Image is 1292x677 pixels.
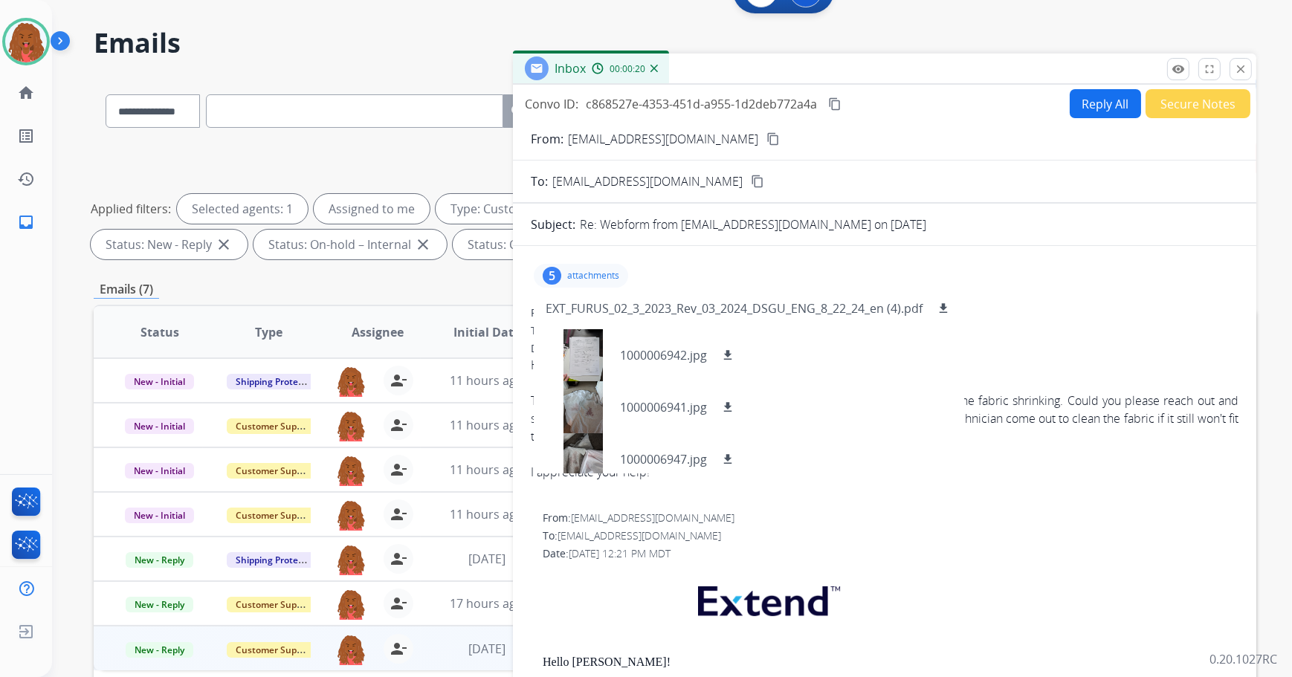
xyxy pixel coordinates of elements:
[253,230,447,259] div: Status: On-hold – Internal
[721,401,734,414] mat-icon: download
[126,597,193,612] span: New - Reply
[17,127,35,145] mat-icon: list_alt
[531,341,1238,356] div: Date:
[125,508,194,523] span: New - Initial
[766,132,780,146] mat-icon: content_copy
[352,323,404,341] span: Assignee
[468,551,506,567] span: [DATE]
[1203,62,1216,76] mat-icon: fullscreen
[227,463,323,479] span: Customer Support
[679,569,855,627] img: extend.png
[450,461,523,478] span: 11 hours ago
[227,508,323,523] span: Customer Support
[531,356,1238,481] div: Hello,
[586,96,817,112] span: c868527e-4353-451d-a955-1d2deb772a4a
[91,230,248,259] div: Status: New - Reply
[177,194,308,224] div: Selected agents: 1
[468,641,506,657] span: [DATE]
[567,270,619,282] p: attachments
[620,346,707,364] p: 1000006942.jpg
[543,267,561,285] div: 5
[450,595,523,612] span: 17 hours ago
[569,546,671,560] span: [DATE] 12:21 PM MDT
[336,544,366,575] img: agent-avatar
[94,280,159,299] p: Emails (7)
[336,366,366,397] img: agent-avatar
[453,230,656,259] div: Status: On-hold - Customer
[336,499,366,531] img: agent-avatar
[227,552,329,568] span: Shipping Protection
[1234,62,1247,76] mat-icon: close
[336,410,366,441] img: agent-avatar
[552,172,743,190] span: [EMAIL_ADDRESS][DOMAIN_NAME]
[390,640,407,658] mat-icon: person_remove
[390,505,407,523] mat-icon: person_remove
[721,349,734,362] mat-icon: download
[1172,62,1185,76] mat-icon: remove_red_eye
[531,463,1238,481] div: I appreciate your help!
[390,416,407,434] mat-icon: person_remove
[255,323,282,341] span: Type
[450,506,523,522] span: 11 hours ago
[126,642,193,658] span: New - Reply
[390,595,407,612] mat-icon: person_remove
[531,305,1238,320] div: From:
[450,372,523,389] span: 11 hours ago
[620,398,707,416] p: 1000006941.jpg
[215,236,233,253] mat-icon: close
[531,130,563,148] p: From:
[828,97,842,111] mat-icon: content_copy
[336,589,366,620] img: agent-avatar
[751,175,764,188] mat-icon: content_copy
[509,103,527,120] mat-icon: search
[5,21,47,62] img: avatar
[390,550,407,568] mat-icon: person_remove
[531,172,548,190] p: To:
[125,463,194,479] span: New - Initial
[543,546,1238,561] div: Date:
[937,302,950,315] mat-icon: download
[531,392,1238,445] div: Thank you for the attachment. I reviewed it, and I didn't see anything regarding the fabric shrin...
[336,634,366,665] img: agent-avatar
[125,418,194,434] span: New - Initial
[227,374,329,389] span: Shipping Protection
[436,194,624,224] div: Type: Customer Support
[94,28,1256,58] h2: Emails
[140,323,179,341] span: Status
[1146,89,1250,118] button: Secure Notes
[620,450,707,468] p: 1000006947.jpg
[390,372,407,389] mat-icon: person_remove
[1209,650,1277,668] p: 0.20.1027RC
[453,323,520,341] span: Initial Date
[543,511,1238,525] div: From:
[525,95,578,113] p: Convo ID:
[91,200,171,218] p: Applied filters:
[414,236,432,253] mat-icon: close
[571,511,734,525] span: [EMAIL_ADDRESS][DOMAIN_NAME]
[543,528,1238,543] div: To:
[555,60,586,77] span: Inbox
[531,216,575,233] p: Subject:
[227,642,323,658] span: Customer Support
[336,455,366,486] img: agent-avatar
[568,130,758,148] p: [EMAIL_ADDRESS][DOMAIN_NAME]
[17,213,35,231] mat-icon: inbox
[126,552,193,568] span: New - Reply
[580,216,926,233] p: Re: Webform from [EMAIL_ADDRESS][DOMAIN_NAME] on [DATE]
[450,417,523,433] span: 11 hours ago
[531,323,1238,338] div: To:
[314,194,430,224] div: Assigned to me
[543,655,1238,669] p: Hello [PERSON_NAME]!
[1070,89,1141,118] button: Reply All
[17,170,35,188] mat-icon: history
[558,528,721,542] span: [EMAIL_ADDRESS][DOMAIN_NAME]
[390,461,407,479] mat-icon: person_remove
[125,374,194,389] span: New - Initial
[610,63,645,75] span: 00:00:20
[17,84,35,102] mat-icon: home
[227,418,323,434] span: Customer Support
[721,453,734,466] mat-icon: download
[546,299,923,317] p: EXT_FURUS_02_3_2023_Rev_03_2024_DSGU_ENG_8_22_24_en (4).pdf
[227,597,323,612] span: Customer Support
